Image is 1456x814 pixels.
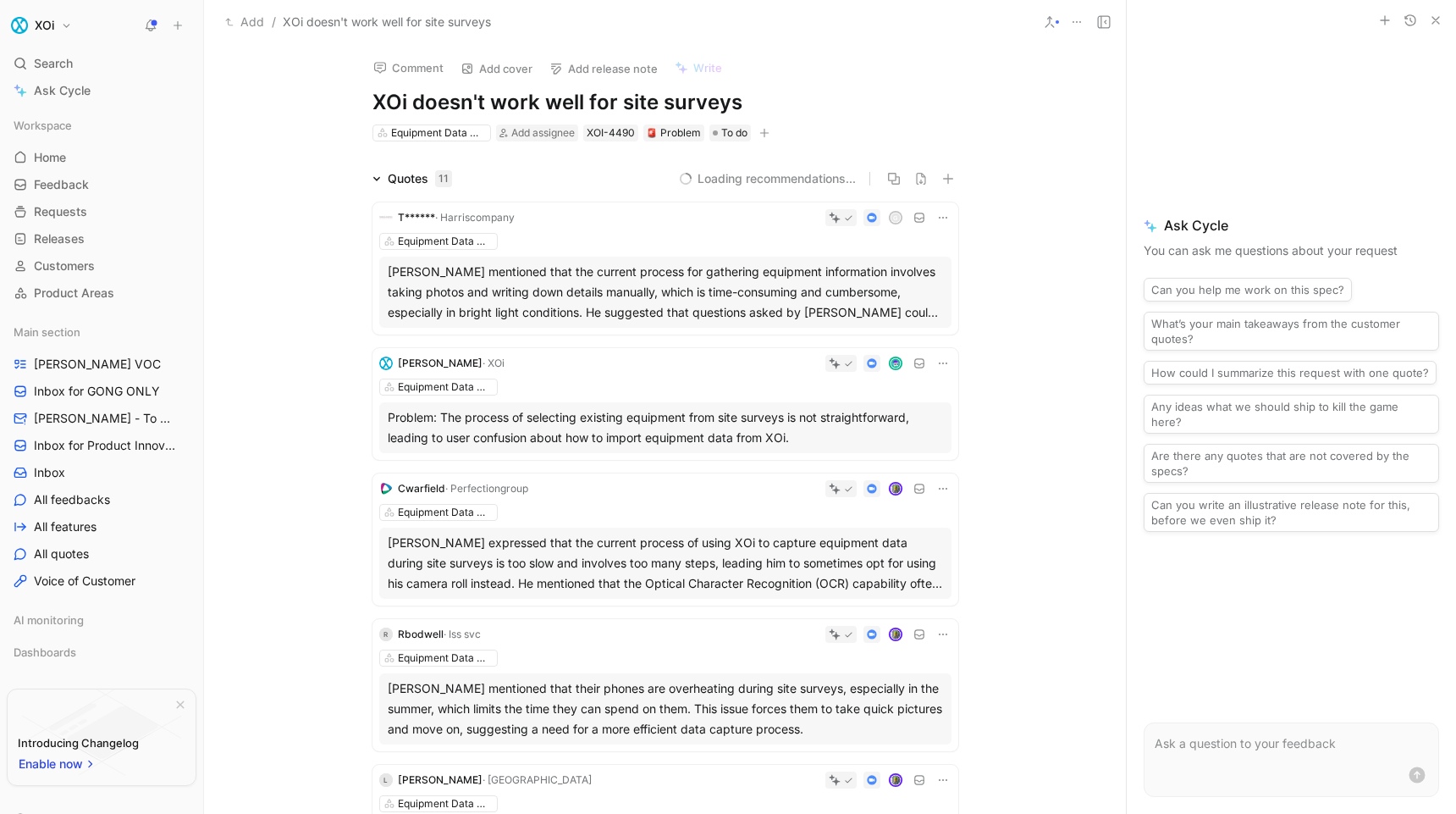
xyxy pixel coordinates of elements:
div: To do [709,125,751,141]
div: L [379,773,393,787]
span: · [GEOGRAPHIC_DATA] [483,773,592,786]
img: 🚨 [647,128,657,138]
div: XOI-4490 [587,125,635,141]
div: Search [7,51,196,76]
h1: XOi [35,18,54,33]
p: You can ask me questions about your request [1144,241,1439,261]
a: Requests [7,199,196,224]
span: To do [721,125,747,141]
div: Dashboards [7,640,196,670]
button: Can you help me work on this spec? [1144,278,1352,302]
button: Can you write an illustrative release note for this, before we even ship it? [1144,493,1439,532]
span: AI monitoring [14,612,84,628]
button: XOiXOi [7,14,76,37]
span: XOi doesn't work well for site surveys [283,12,491,32]
button: Loading recommendations... [679,169,856,189]
div: Main section[PERSON_NAME] VOCInbox for GONG ONLY[PERSON_NAME] - To ProcessInbox for Product Innov... [7,319,196,594]
a: All feedbacks [7,487,196,512]
div: Introducing Changelog [18,733,139,753]
div: Equipment Data Management [398,233,493,250]
span: Home [34,149,66,166]
span: Search [34,53,73,74]
div: Equipment Data Management [398,650,493,667]
a: Inbox for Product Innovation Product Area [7,433,196,458]
img: bg-BLZuj68n.svg [22,689,181,776]
span: · Perfectiongroup [445,482,528,495]
span: All feedbacks [34,491,110,508]
span: · XOi [483,357,505,369]
span: Inbox for GONG ONLY [34,383,160,400]
span: Voice of Customer [34,573,135,590]
div: R [379,628,393,641]
a: Feedback [7,172,196,197]
span: All quotes [34,545,89,562]
div: [PERSON_NAME] expressed that the current process of using XOi to capture equipment data during si... [388,533,943,594]
span: Cwarfield [398,482,445,495]
div: Dashboards [7,640,196,665]
span: · Harriscompany [435,211,515,224]
img: logo [379,357,393,370]
button: Add [221,12,268,32]
a: [PERSON_NAME] VOC [7,352,196,377]
div: Quotes [388,169,452,189]
a: Voice of Customer [7,568,196,594]
div: Equipment Data Management [398,379,493,396]
div: Problem [647,125,701,141]
span: / [272,12,276,32]
span: · Iss svc [444,628,481,640]
button: Add cover [453,57,540,80]
span: [PERSON_NAME] - To Process [34,410,175,427]
span: Feedback [34,176,89,193]
button: Comment [366,56,451,80]
span: Requests [34,203,87,220]
span: Rbodwell [398,628,444,640]
span: Workspace [14,117,72,134]
span: Inbox [34,464,65,481]
img: avatar [890,775,901,786]
a: All quotes [7,541,196,567]
img: XOi [11,17,28,34]
img: avatar [890,484,901,495]
a: Home [7,145,196,170]
a: [PERSON_NAME] - To Process [7,406,196,431]
img: avatar [890,358,901,369]
div: AI monitoring [7,607,196,633]
a: Product Areas [7,280,196,306]
a: Inbox [7,460,196,485]
span: Write [693,60,722,75]
div: G [890,213,901,224]
a: Customers [7,253,196,279]
div: Quotes11 [366,169,459,189]
span: All features [34,518,97,535]
a: Inbox for GONG ONLY [7,379,196,404]
span: Inbox for Product Innovation Product Area [34,437,179,454]
div: AI monitoring [7,607,196,638]
div: Main section [7,319,196,345]
span: [PERSON_NAME] VOC [34,356,161,373]
img: logo [379,482,393,496]
div: [PERSON_NAME] mentioned that their phones are overheating during site surveys, especially in the ... [388,678,943,739]
div: 🚨Problem [643,125,704,141]
span: [PERSON_NAME] [398,773,483,786]
h1: XOi doesn't work well for site surveys [372,89,958,116]
button: Add release note [542,57,665,80]
span: Product Areas [34,285,114,302]
a: All features [7,514,196,540]
div: Problem: The process of selecting existing equipment from site surveys is not straightforward, le... [388,407,943,448]
span: Dashboards [14,644,76,661]
button: Any ideas what we should ship to kill the game here? [1144,395,1439,434]
span: Main section [14,324,80,341]
a: Releases [7,226,196,252]
span: Releases [34,230,85,247]
span: [PERSON_NAME] [398,357,483,369]
a: Ask Cycle [7,78,196,103]
div: Workspace [7,113,196,138]
span: Add assignee [511,126,575,139]
button: Write [667,56,730,80]
div: [PERSON_NAME] mentioned that the current process for gathering equipment information involves tak... [388,262,943,323]
button: What’s your main takeaways from the customer quotes? [1144,312,1439,351]
span: Ask Cycle [34,80,91,101]
span: Ask Cycle [1144,215,1439,235]
div: Equipment Data Management [391,125,486,141]
img: avatar [890,629,901,640]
